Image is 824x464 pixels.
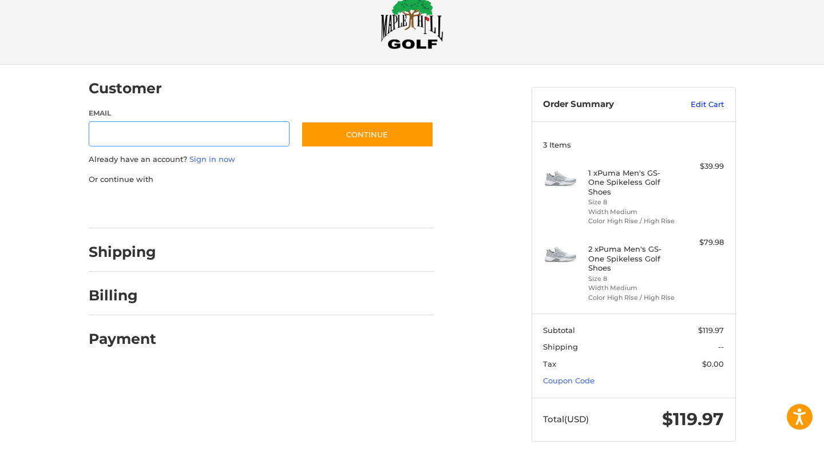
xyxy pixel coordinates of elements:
[588,244,676,272] h4: 2 x Puma Men's GS-One Spikeless Golf Shoes
[718,342,724,351] span: --
[543,326,575,335] span: Subtotal
[89,330,156,348] h2: Payment
[89,243,156,261] h2: Shipping
[543,342,578,351] span: Shipping
[588,274,676,284] li: Size 8
[543,359,556,368] span: Tax
[89,80,162,97] h2: Customer
[698,326,724,335] span: $119.97
[89,108,290,118] label: Email
[588,293,676,303] li: Color High Rise / High Rise
[85,196,171,217] iframe: PayPal-paypal
[279,196,365,217] iframe: PayPal-venmo
[588,197,676,207] li: Size 8
[543,414,589,425] span: Total (USD)
[702,359,724,368] span: $0.00
[89,154,434,165] p: Already have an account?
[189,154,235,164] a: Sign in now
[543,140,724,149] h3: 3 Items
[666,99,724,110] a: Edit Cart
[89,287,156,304] h2: Billing
[543,99,666,110] h3: Order Summary
[301,121,434,148] button: Continue
[679,161,724,172] div: $39.99
[588,283,676,293] li: Width Medium
[182,196,268,217] iframe: PayPal-paylater
[588,168,676,196] h4: 1 x Puma Men's GS-One Spikeless Golf Shoes
[588,207,676,217] li: Width Medium
[543,376,595,385] a: Coupon Code
[679,237,724,248] div: $79.98
[89,174,434,185] p: Or continue with
[662,409,724,430] span: $119.97
[588,216,676,226] li: Color High Rise / High Rise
